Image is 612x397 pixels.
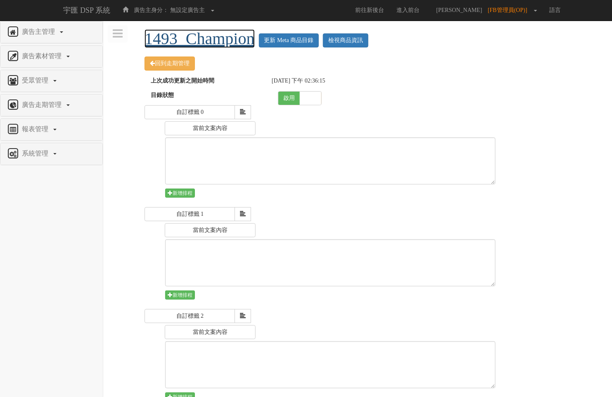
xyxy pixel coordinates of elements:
span: [PERSON_NAME] [432,7,486,13]
button: 更新 Meta 商品目錄 [259,33,319,47]
a: 廣告走期管理 [7,99,96,112]
a: 廣告主管理 [7,26,96,39]
span: 系統管理 [20,150,52,157]
span: 廣告主身分： [134,7,168,13]
span: [FB管理員(OP)] [488,7,531,13]
span: 啟用 [278,92,300,105]
span: 報表管理 [20,125,52,132]
span: 廣告走期管理 [20,101,66,108]
span: 停用 [321,92,343,105]
a: 1493_Champion [145,29,255,48]
a: 廣告素材管理 [7,50,96,63]
span: 受眾管理 [20,77,52,84]
label: 上次成功更新之開始時間 [145,77,272,85]
span: 廣告素材管理 [20,52,66,59]
a: 回到走期管理 [145,57,195,71]
button: 新增排程 [165,189,195,198]
span: 廣告主管理 [20,28,59,35]
label: 目錄狀態 [145,91,272,99]
span: 無設定廣告主 [170,7,205,13]
a: 系統管理 [7,147,96,161]
button: 檢視商品資訊 [323,33,368,47]
button: 新增排程 [165,291,195,300]
a: 受眾管理 [7,74,96,87]
a: 報表管理 [7,123,96,136]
